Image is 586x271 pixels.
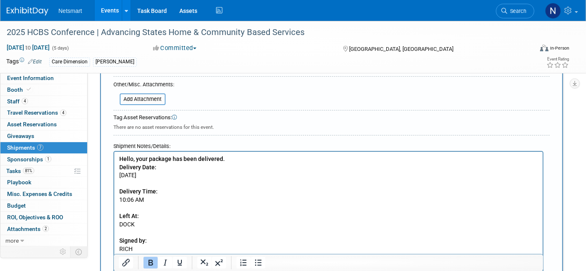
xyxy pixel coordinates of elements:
div: In-Person [550,45,569,51]
img: Nina Finn [545,3,561,19]
div: Shipment Notes/Details: [113,139,543,151]
span: 1 [45,156,51,162]
a: Event Information [0,73,87,84]
span: Netsmart [58,8,82,14]
span: Giveaways [7,133,34,139]
a: Attachments2 [0,223,87,235]
button: Numbered list [236,257,251,268]
span: Booth [7,86,33,93]
span: Search [507,8,526,14]
button: Bold [143,257,158,268]
span: [DATE] [DATE] [6,44,50,51]
span: Travel Reservations [7,109,66,116]
button: Underline [173,257,187,268]
button: Superscript [212,257,226,268]
button: Bullet list [251,257,265,268]
span: [GEOGRAPHIC_DATA], [GEOGRAPHIC_DATA] [349,46,453,52]
td: Tags [6,57,42,67]
a: Sponsorships1 [0,154,87,165]
span: Tasks [6,168,34,174]
button: Italic [158,257,172,268]
a: Search [496,4,534,18]
div: Event Rating [546,57,569,61]
a: Playbook [0,177,87,188]
span: Shipments [7,144,43,151]
span: Attachments [7,226,49,232]
div: There are no asset reservations for this event. [113,122,550,131]
div: Care Dimension [49,58,90,66]
div: Event Format [486,43,569,56]
span: 4 [60,110,66,116]
button: Insert/edit link [119,257,133,268]
img: ExhibitDay [7,7,48,15]
span: 4 [22,98,28,104]
a: Shipments7 [0,142,87,153]
a: Tasks81% [0,166,87,177]
button: Committed [150,44,200,53]
span: (5 days) [51,45,69,51]
a: Staff4 [0,96,87,107]
span: Budget [7,202,26,209]
a: Giveaways [0,130,87,142]
a: Budget [0,200,87,211]
span: ROI, Objectives & ROO [7,214,63,221]
span: Playbook [7,179,31,186]
div: Other/Misc. Attachments: [113,81,174,90]
span: Staff [7,98,28,105]
div: 2025 HCBS Conference | Advancing States Home & Community Based Services [4,25,521,40]
span: to [24,44,32,51]
span: Sponsorships [7,156,51,163]
span: Event Information [7,75,54,81]
a: Edit [28,59,42,65]
a: Misc. Expenses & Credits [0,188,87,200]
span: more [5,237,19,244]
a: Booth [0,84,87,95]
span: 81% [23,168,34,174]
i: Booth reservation complete [27,87,31,92]
a: ROI, Objectives & ROO [0,212,87,223]
div: [PERSON_NAME] [93,58,137,66]
a: more [0,235,87,246]
div: Tag Asset Reservations: [113,114,550,122]
span: Misc. Expenses & Credits [7,191,72,197]
a: Asset Reservations [0,119,87,130]
td: Toggle Event Tabs [70,246,88,257]
span: 7 [37,144,43,151]
img: Format-Inperson.png [540,45,548,51]
td: Personalize Event Tab Strip [56,246,70,257]
a: Travel Reservations4 [0,107,87,118]
button: Subscript [197,257,211,268]
span: Asset Reservations [7,121,57,128]
span: 2 [43,226,49,232]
